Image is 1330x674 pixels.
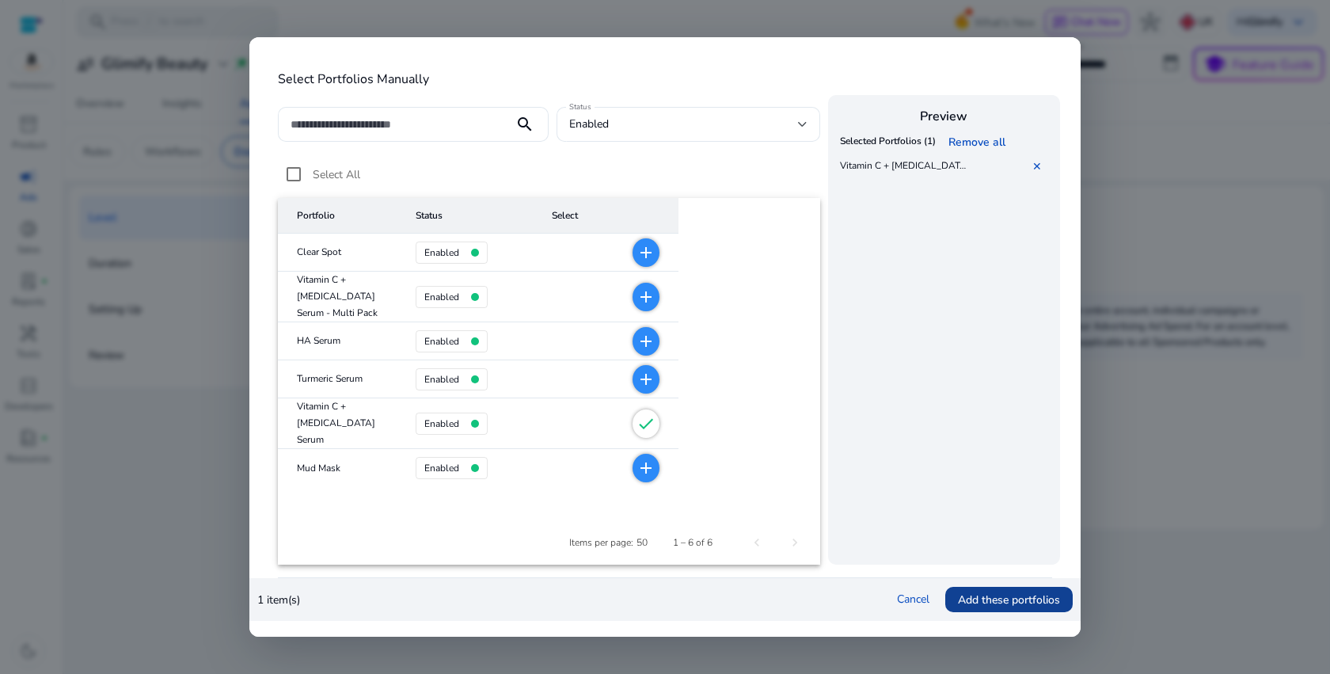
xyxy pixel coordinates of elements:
[636,370,655,389] mat-icon: add
[424,291,459,303] h4: enabled
[836,130,940,154] th: Selected Portfolios (1)
[958,592,1060,608] span: Add these portfolios
[506,115,544,134] mat-icon: search
[836,109,1052,124] h4: Preview
[424,374,459,385] h4: enabled
[313,167,360,182] span: Select All
[945,587,1073,612] button: Add these portfolios
[948,135,1011,150] a: Remove all
[32,180,255,215] span: Please fill in the below form so that we may assist you better
[539,198,678,234] mat-header-cell: Select
[673,535,712,550] div: 1 – 6 of 6
[403,198,539,234] mat-header-cell: Status
[636,414,655,433] mat-icon: check
[278,234,403,272] mat-cell: Clear Spot
[8,462,302,517] textarea: Choose an option
[51,79,90,119] img: d_698202126_company_1720767425707_698202126
[106,89,290,110] div: Chat with us now
[636,459,655,478] mat-icon: add
[36,230,249,248] span: Enter your name
[257,592,300,608] p: 1 item(s)
[278,72,1052,87] h4: Select Portfolios Manually
[424,336,459,347] h4: enabled
[278,449,403,487] mat-cell: Mud Mask
[424,463,459,474] h4: enabled
[636,332,655,351] mat-icon: add
[278,198,403,234] mat-header-cell: Portfolio
[1032,159,1048,174] a: ✕
[278,322,403,360] mat-cell: HA Serum
[636,243,655,262] mat-icon: add
[424,247,459,258] h4: enabled
[21,173,266,221] div: 2:08 AM
[40,383,113,413] div: Done
[36,329,249,346] span: Enter your phone number
[636,287,655,307] mat-icon: add
[27,154,69,167] div: Operator
[36,280,249,297] span: Enter your Email address
[278,360,403,398] mat-cell: Turmeric Serum
[260,8,298,46] div: Minimize live chat window
[636,535,648,550] div: 50
[278,272,403,322] mat-cell: Vitamin C + [MEDICAL_DATA] Serum - Multi Pack
[569,535,633,550] div: Items per page:
[424,418,459,429] h4: enabled
[836,154,976,179] td: Vitamin C + [MEDICAL_DATA] Serum
[17,87,41,111] div: Navigation go back
[569,102,591,113] mat-label: Status
[569,116,609,131] span: enabled
[897,592,929,607] a: Cancel
[278,398,403,449] mat-cell: Vitamin C + [MEDICAL_DATA] Serum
